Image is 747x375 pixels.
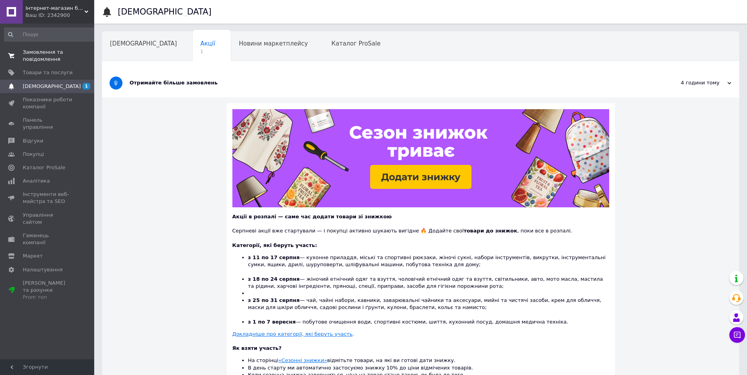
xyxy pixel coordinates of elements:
[248,318,609,326] li: — побутове очищення води, спортивні костюми, шиття, кухонний посуд, домашня медична техніка.
[653,79,731,86] div: 4 години тому
[23,69,73,76] span: Товари та послуги
[248,276,609,290] li: — жіночий етнічний одяг та взуття, чоловічий етнічний одяг та взуття, світильники, авто, мото мас...
[232,214,392,220] b: Акції в розпалі — саме час додати товари зі знижкою
[248,319,296,325] b: з 1 по 7 вересня
[232,331,353,337] u: Докладніше про категорії, які беруть участь
[248,254,300,260] b: з 11 по 17 серпня
[248,276,300,282] b: з 18 по 24 серпня
[130,79,653,86] div: Отримайте більше замовлень
[23,49,73,63] span: Замовлення та повідомлення
[201,49,216,55] span: 1
[23,177,50,185] span: Аналітика
[26,12,94,19] div: Ваш ID: 2342900
[248,254,609,276] li: — кухонне приладдя, міські та спортивні рюкзаки, жіночі сукні, набори інструментів, викрутки, інс...
[23,96,73,110] span: Показники роботи компанії
[4,27,97,42] input: Пошук
[248,364,609,371] li: В день старту ми автоматично застосуємо знижку 10% до ціни відмічених товарів.
[110,40,177,47] span: [DEMOGRAPHIC_DATA]
[23,252,43,260] span: Маркет
[232,242,317,248] b: Категорії, які беруть участь:
[23,164,65,171] span: Каталог ProSale
[23,83,81,90] span: [DEMOGRAPHIC_DATA]
[729,327,745,343] button: Чат з покупцем
[23,280,73,301] span: [PERSON_NAME] та рахунки
[23,232,73,246] span: Гаманець компанії
[248,297,609,318] li: — чай, чайні набори, кавники, заварювальні чайники та аксесуари, мийні та чистячі засоби, крем дл...
[23,212,73,226] span: Управління сайтом
[23,191,73,205] span: Інструменти веб-майстра та SEO
[23,151,44,158] span: Покупці
[464,228,517,234] b: товари до знижок
[82,83,90,90] span: 1
[23,294,73,301] div: Prom топ
[201,40,216,47] span: Акції
[23,137,43,145] span: Відгуки
[118,7,212,16] h1: [DEMOGRAPHIC_DATA]
[248,297,300,303] b: з 25 по 31 серпня
[248,357,609,364] li: На сторінці відмітьте товари, на які ви готові дати знижку.
[23,117,73,131] span: Панель управління
[232,345,282,351] b: Як взяти участь?
[232,331,354,337] a: Докладніше про категорії, які беруть участь.
[331,40,380,47] span: Каталог ProSale
[239,40,308,47] span: Новини маркетплейсу
[23,266,63,273] span: Налаштування
[26,5,84,12] span: Інтернет-магазин будівельних інструментів та садової техніки VolynTools
[278,357,327,363] a: «Сезонні знижки»
[232,220,609,234] div: Серпневі акції вже стартували — і покупці активно шукають вигідне 🔥 Додайте свої , поки все в роз...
